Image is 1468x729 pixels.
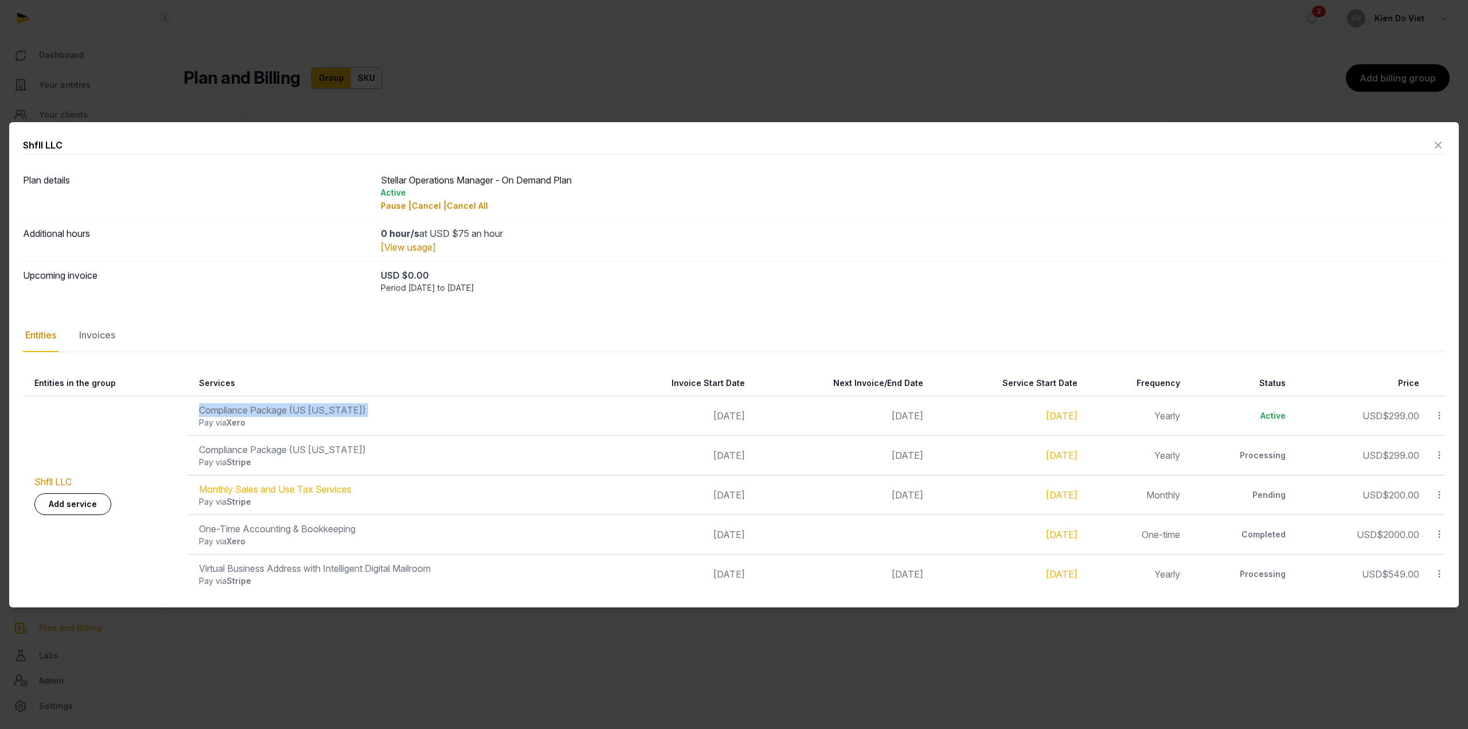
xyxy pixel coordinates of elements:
div: USD $0.00 [381,268,1445,282]
th: Frequency [1084,371,1186,396]
div: Processing [1198,568,1286,580]
div: Pay via [199,496,593,508]
a: [DATE] [1046,529,1077,540]
th: Price [1293,371,1426,396]
a: Shfll LLC [34,476,72,488]
td: Monthly [1084,475,1186,514]
span: $200.00 [1383,489,1419,501]
td: [DATE] [600,514,752,554]
a: [View usage] [381,241,436,253]
span: Xero [227,418,245,427]
td: [DATE] [600,435,752,475]
div: Pay via [199,536,593,547]
th: Status [1187,371,1293,396]
div: Invoices [77,319,118,352]
span: $549.00 [1382,568,1419,580]
td: Yearly [1084,396,1186,435]
span: USD [1357,529,1377,540]
div: Stellar Operations Manager - On Demand Plan [381,173,1445,212]
div: One-Time Accounting & Bookkeeping [199,522,593,536]
span: [DATE] [892,568,923,580]
td: [DATE] [600,554,752,594]
td: One-time [1084,514,1186,554]
span: Stripe [227,576,251,586]
dt: Plan details [23,173,372,212]
div: Shfll LLC [23,138,63,152]
th: Next Invoice/End Date [752,371,931,396]
span: $299.00 [1383,450,1419,461]
span: USD [1362,568,1382,580]
td: [DATE] [600,475,752,514]
td: Yearly [1084,554,1186,594]
dt: Upcoming invoice [23,268,372,294]
div: at USD $75 an hour [381,227,1445,240]
nav: Tabs [23,319,1445,352]
div: Completed [1198,529,1286,540]
span: Pause | [381,201,412,210]
a: [DATE] [1046,450,1077,461]
div: Pending [1198,489,1286,501]
strong: 0 hour/s [381,228,419,239]
span: Stripe [227,497,251,506]
span: USD [1362,410,1383,422]
span: Stripe [227,457,251,467]
span: $2000.00 [1377,529,1419,540]
div: Active [1198,410,1286,422]
div: Pay via [199,457,593,468]
span: [DATE] [892,489,923,501]
th: Invoice Start Date [600,371,752,396]
a: Monthly Sales and Use Tax Services [199,484,352,495]
a: Add service [34,493,111,515]
th: Services [188,371,600,396]
th: Service Start Date [930,371,1084,396]
span: Cancel All [447,201,488,210]
div: Period [DATE] to [DATE] [381,282,1445,294]
div: Compliance Package (US [US_STATE]) [199,403,593,417]
span: [DATE] [892,410,923,422]
div: Pay via [199,575,593,587]
span: Cancel | [412,201,447,210]
div: Processing [1198,450,1286,461]
div: Virtual Business Address with Intelligent Digital Mailroom [199,562,593,575]
span: [DATE] [892,450,923,461]
th: Entities in the group [23,371,188,396]
div: Entities [23,319,58,352]
span: USD [1362,450,1383,461]
div: Compliance Package (US [US_STATE]) [199,443,593,457]
div: Pay via [199,417,593,428]
td: Yearly [1084,435,1186,475]
div: Active [381,187,1445,198]
td: [DATE] [600,396,752,435]
a: [DATE] [1046,489,1077,501]
span: USD [1362,489,1383,501]
dt: Additional hours [23,227,372,254]
span: Xero [227,536,245,546]
a: [DATE] [1046,410,1077,422]
a: [DATE] [1046,568,1077,580]
span: $299.00 [1383,410,1419,422]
